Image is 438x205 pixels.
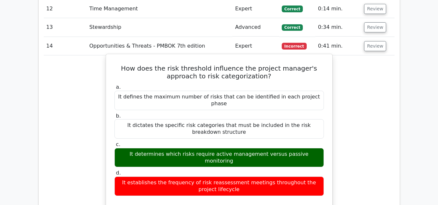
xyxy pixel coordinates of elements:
[364,4,386,14] button: Review
[315,37,362,55] td: 0:41 min.
[87,18,232,37] td: Stewardship
[116,113,121,119] span: b.
[116,141,121,147] span: c.
[232,18,279,37] td: Advanced
[282,43,307,49] span: Incorrect
[282,24,303,31] span: Correct
[315,18,362,37] td: 0:34 min.
[364,41,386,51] button: Review
[44,37,87,55] td: 14
[232,37,279,55] td: Expert
[364,22,386,32] button: Review
[114,148,324,167] div: It determines which risks require active management versus passive monitoring
[116,170,121,176] span: d.
[87,37,232,55] td: Opportunities & Threats - PMBOK 7th edition
[44,18,87,37] td: 13
[114,177,324,196] div: It establishes the frequency of risk reassessment meetings throughout the project lifecycle
[114,119,324,139] div: It dictates the specific risk categories that must be included in the risk breakdown structure
[114,91,324,110] div: It defines the maximum number of risks that can be identified in each project phase
[282,6,303,12] span: Correct
[116,84,121,90] span: a.
[114,64,325,80] h5: How does the risk threshold influence the project manager's approach to risk categorization?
